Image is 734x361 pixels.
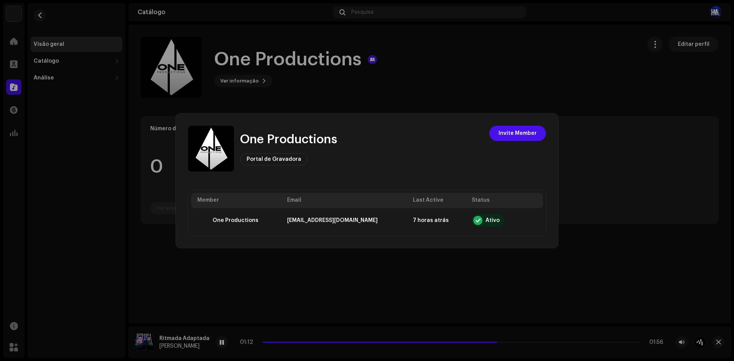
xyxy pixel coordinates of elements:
[240,132,337,147] div: One Productions
[188,126,234,172] img: d32c6bc6-3240-4d6a-ae23-0da9088e2ad8
[486,217,500,223] div: Ativo
[489,126,546,141] button: Invite Member
[197,214,209,227] img: eee1f058-8019-4762-934c-81c49fdf15dc
[466,193,543,208] th: Status
[407,193,466,208] th: Last Active
[281,193,407,208] th: Email
[213,217,258,223] strong: One Productions
[247,157,301,162] span: Portal de Gravadora
[191,208,281,233] td: One Productions
[191,193,281,208] th: Member
[499,126,537,141] span: Invite Member
[281,208,407,233] td: oneproductions2025@gmail.com
[407,208,466,233] td: 7 horas atrás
